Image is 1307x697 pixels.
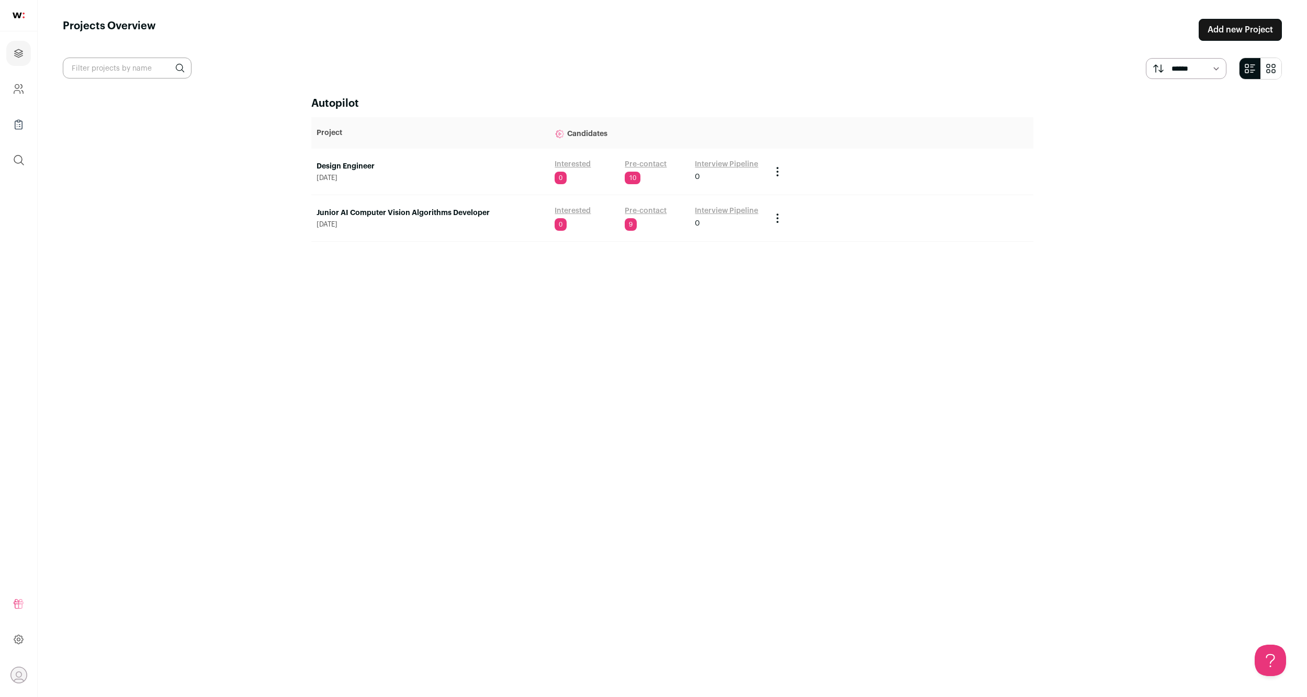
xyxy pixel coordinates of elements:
[555,206,591,216] a: Interested
[10,667,27,683] button: Open dropdown
[625,218,637,231] span: 9
[63,19,156,41] h1: Projects Overview
[317,161,544,172] a: Design Engineer
[6,76,31,102] a: Company and ATS Settings
[317,128,544,138] p: Project
[6,112,31,137] a: Company Lists
[555,218,567,231] span: 0
[1255,645,1286,676] iframe: Toggle Customer Support
[625,172,640,184] span: 10
[555,159,591,170] a: Interested
[695,172,700,182] span: 0
[317,220,544,229] span: [DATE]
[63,58,191,78] input: Filter projects by name
[311,96,1033,111] h2: Autopilot
[625,159,667,170] a: Pre-contact
[625,206,667,216] a: Pre-contact
[555,122,761,143] p: Candidates
[6,41,31,66] a: Projects
[555,172,567,184] span: 0
[317,174,544,182] span: [DATE]
[771,212,784,224] button: Project Actions
[695,159,758,170] a: Interview Pipeline
[771,165,784,178] button: Project Actions
[695,206,758,216] a: Interview Pipeline
[317,208,544,218] a: Junior AI Computer Vision Algorithms Developer
[1199,19,1282,41] a: Add new Project
[695,218,700,229] span: 0
[13,13,25,18] img: wellfound-shorthand-0d5821cbd27db2630d0214b213865d53afaa358527fdda9d0ea32b1df1b89c2c.svg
